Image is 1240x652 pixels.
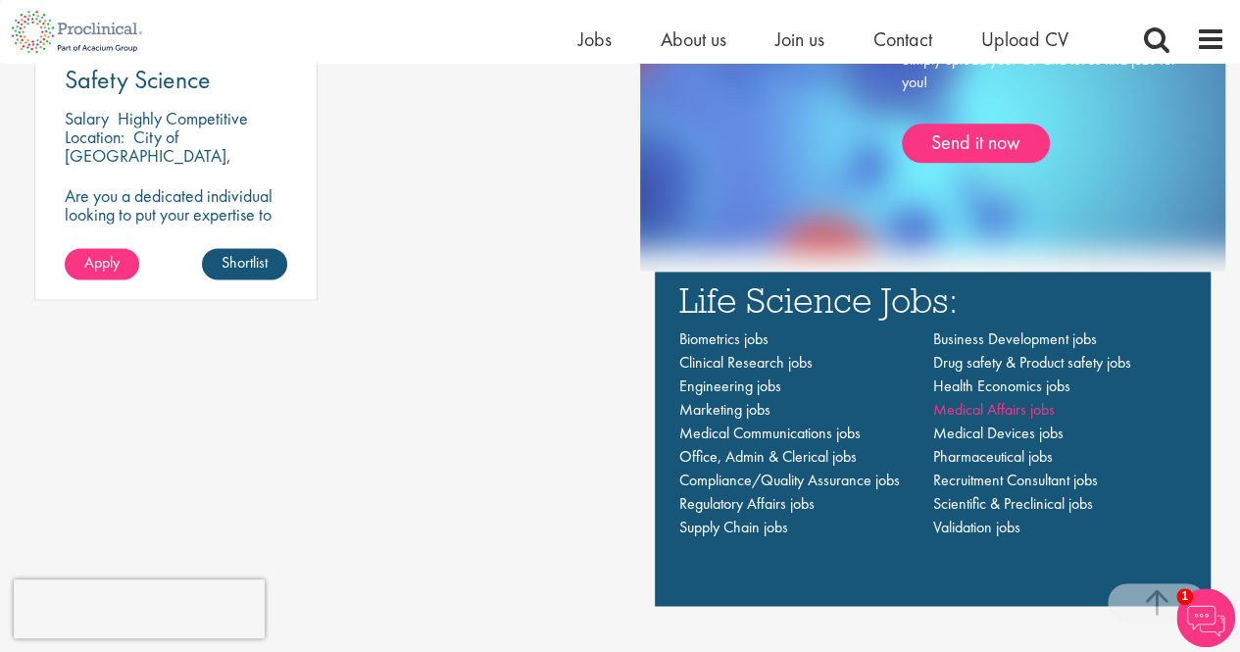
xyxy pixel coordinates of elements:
[65,43,287,92] a: Associate Director Safety Science
[679,399,770,420] a: Marketing jobs
[775,26,824,52] a: Join us
[679,376,781,396] a: Engineering jobs
[981,26,1068,52] a: Upload CV
[679,281,1187,318] h3: Life Science Jobs:
[932,328,1096,349] a: Business Development jobs
[932,423,1063,443] a: Medical Devices jobs
[118,107,248,129] p: Highly Competitive
[679,352,813,373] a: Clinical Research jobs
[679,493,815,514] a: Regulatory Affairs jobs
[679,517,788,537] a: Supply Chain jobs
[932,493,1092,514] a: Scientific & Preclinical jobs
[902,49,1176,163] div: Simply upload your CV and let us find jobs for you!
[679,446,857,467] a: Office, Admin & Clerical jobs
[902,124,1050,163] a: Send it now
[679,328,769,349] a: Biometrics jobs
[1176,588,1193,605] span: 1
[65,38,244,96] span: Associate Director Safety Science
[65,186,287,298] p: Are you a dedicated individual looking to put your expertise to work fully flexibly in a remote p...
[679,423,861,443] a: Medical Communications jobs
[932,446,1052,467] a: Pharmaceutical jobs
[202,248,287,279] a: Shortlist
[661,26,726,52] a: About us
[578,26,612,52] a: Jobs
[65,107,109,129] span: Salary
[873,26,932,52] a: Contact
[932,399,1054,420] a: Medical Affairs jobs
[1176,588,1235,647] img: Chatbot
[84,252,120,273] span: Apply
[932,376,1069,396] a: Health Economics jobs
[932,470,1097,490] a: Recruitment Consultant jobs
[932,517,1019,537] a: Validation jobs
[14,579,265,638] iframe: reCAPTCHA
[679,470,900,490] a: Compliance/Quality Assurance jobs
[65,248,139,279] a: Apply
[679,327,1187,539] nav: Main navigation
[65,125,124,148] span: Location:
[65,125,231,185] p: City of [GEOGRAPHIC_DATA], [GEOGRAPHIC_DATA]
[932,352,1130,373] a: Drug safety & Product safety jobs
